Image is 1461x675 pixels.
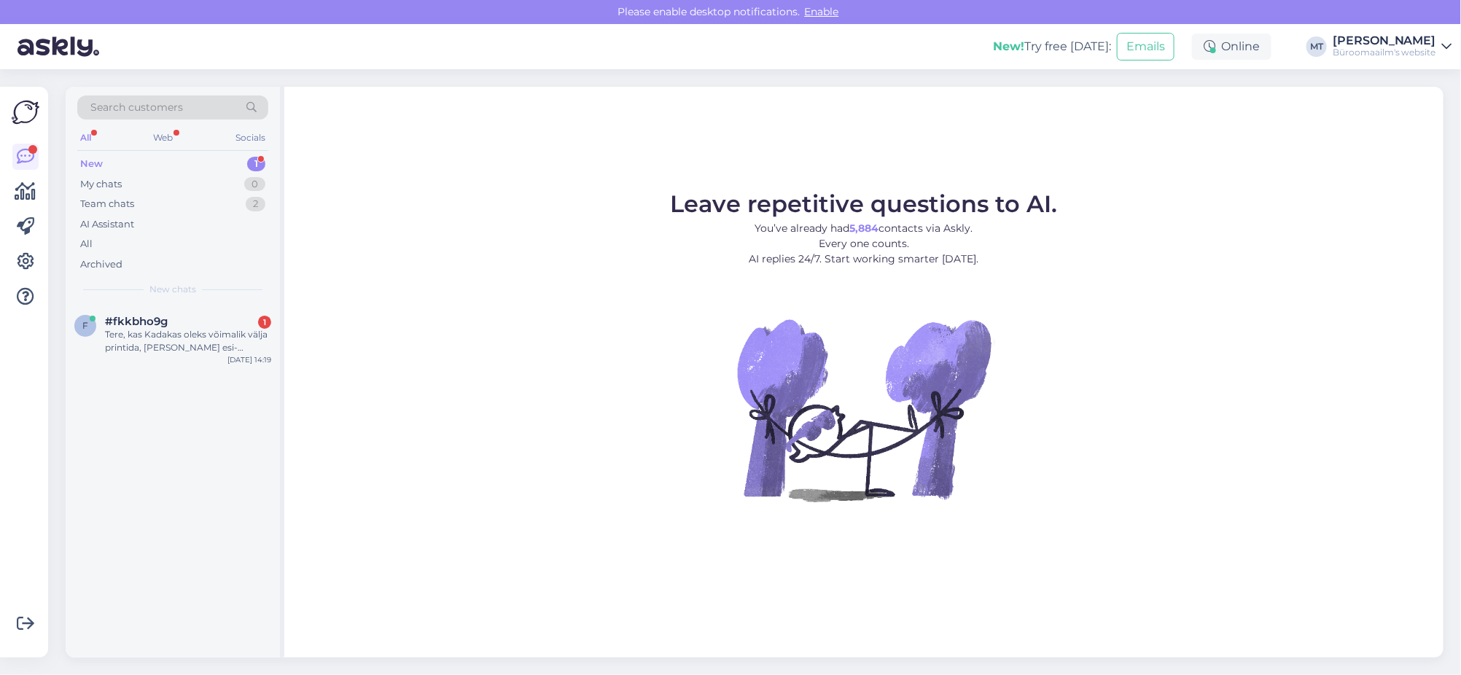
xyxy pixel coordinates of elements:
[1192,34,1271,60] div: Online
[82,320,88,331] span: f
[1306,36,1327,57] div: MT
[244,177,265,192] div: 0
[671,221,1058,267] p: You’ve already had contacts via Askly. Every one counts. AI replies 24/7. Start working smarter [...
[1117,33,1174,61] button: Emails
[105,328,271,354] div: Tere, kas Kadakas oleks võimalik välja printida, [PERSON_NAME] esi-tagukülg lamineerida?Üks .pdf,...
[800,5,844,18] span: Enable
[105,315,168,328] span: #fkkbho9g
[80,217,134,232] div: AI Assistant
[246,197,265,211] div: 2
[671,190,1058,218] span: Leave repetitive questions to AI.
[80,237,93,251] div: All
[1333,35,1452,58] a: [PERSON_NAME]Büroomaailm's website
[733,278,995,541] img: No Chat active
[80,197,134,211] div: Team chats
[227,354,271,365] div: [DATE] 14:19
[77,128,94,147] div: All
[1333,35,1436,47] div: [PERSON_NAME]
[151,128,176,147] div: Web
[90,100,183,115] span: Search customers
[233,128,268,147] div: Socials
[850,222,879,235] b: 5,884
[80,257,122,272] div: Archived
[80,177,122,192] div: My chats
[258,316,271,329] div: 1
[12,98,39,126] img: Askly Logo
[1333,47,1436,58] div: Büroomaailm's website
[993,38,1111,55] div: Try free [DATE]:
[247,157,265,171] div: 1
[80,157,103,171] div: New
[149,283,196,296] span: New chats
[993,39,1024,53] b: New!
